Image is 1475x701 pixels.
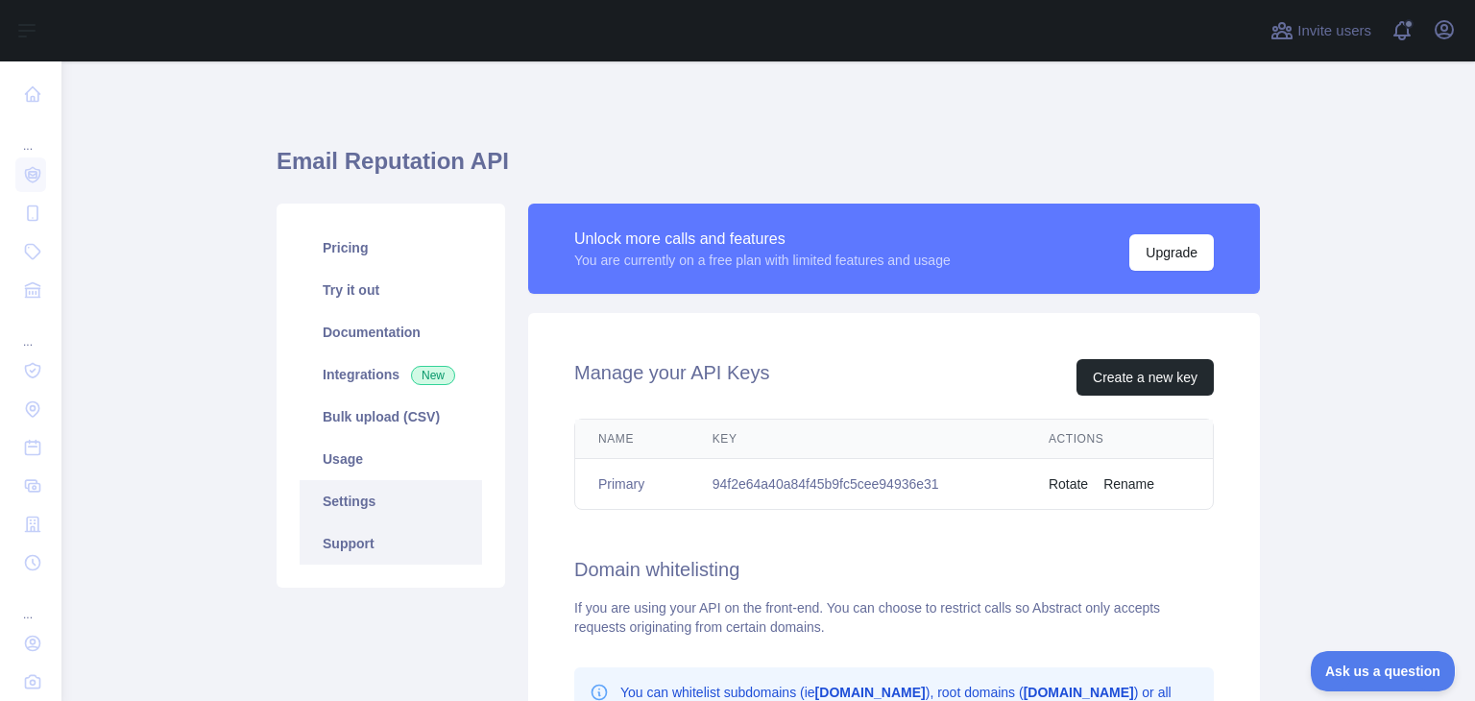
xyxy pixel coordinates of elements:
button: Invite users [1267,15,1375,46]
h2: Domain whitelisting [574,556,1214,583]
h2: Manage your API Keys [574,359,769,396]
td: Primary [575,459,689,510]
a: Try it out [300,269,482,311]
div: ... [15,584,46,622]
b: [DOMAIN_NAME] [1024,685,1134,700]
div: ... [15,115,46,154]
td: 94f2e64a40a84f45b9fc5cee94936e31 [689,459,1026,510]
th: Actions [1026,420,1213,459]
a: Pricing [300,227,482,269]
span: Invite users [1297,20,1371,42]
h1: Email Reputation API [277,146,1260,192]
div: You are currently on a free plan with limited features and usage [574,251,951,270]
a: Usage [300,438,482,480]
button: Rename [1103,474,1154,494]
div: If you are using your API on the front-end. You can choose to restrict calls so Abstract only acc... [574,598,1214,637]
a: Documentation [300,311,482,353]
a: Settings [300,480,482,522]
div: Unlock more calls and features [574,228,951,251]
button: Rotate [1049,474,1088,494]
a: Support [300,522,482,565]
b: [DOMAIN_NAME] [815,685,926,700]
button: Upgrade [1129,234,1214,271]
th: Name [575,420,689,459]
a: Integrations New [300,353,482,396]
span: New [411,366,455,385]
iframe: Toggle Customer Support [1311,651,1456,691]
button: Create a new key [1076,359,1214,396]
a: Bulk upload (CSV) [300,396,482,438]
div: ... [15,311,46,350]
th: Key [689,420,1026,459]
